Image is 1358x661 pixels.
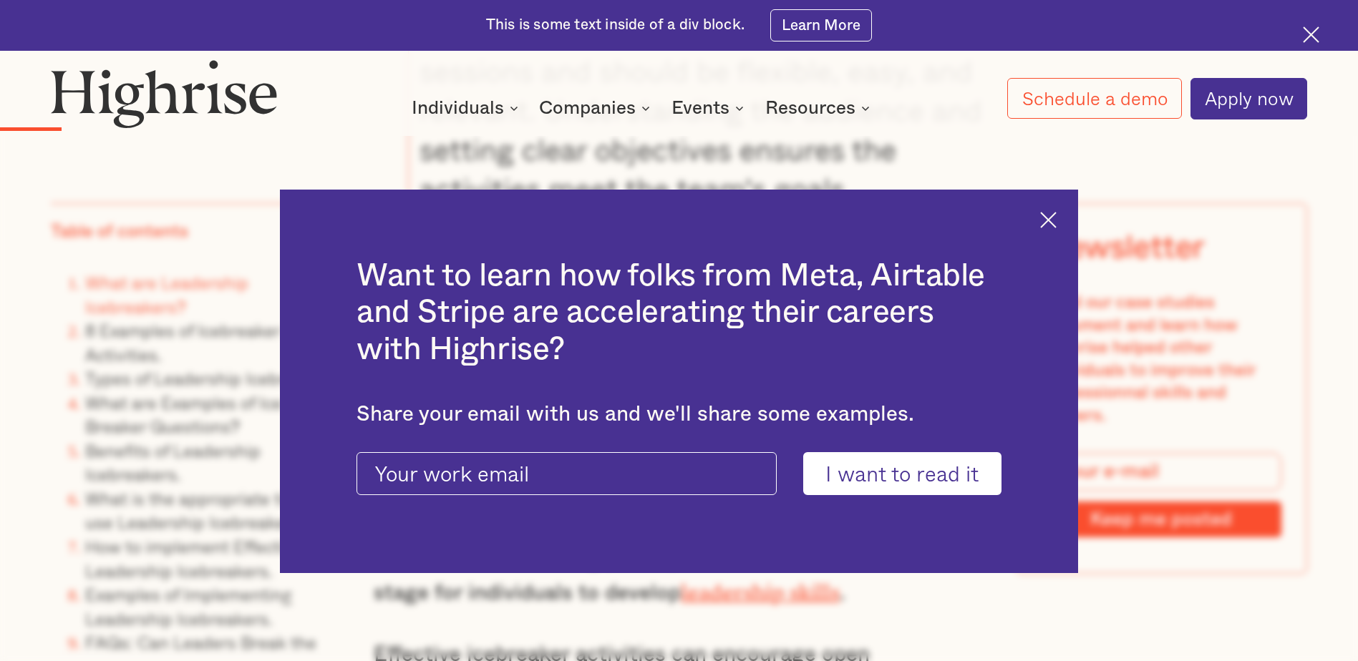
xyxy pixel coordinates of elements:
div: Resources [765,99,855,117]
form: current-ascender-blog-article-modal-form [357,452,1001,494]
div: Resources [765,99,874,117]
div: This is some text inside of a div block. [486,15,745,35]
a: Schedule a demo [1007,78,1181,119]
img: Cross icon [1040,212,1057,228]
a: Learn More [770,9,873,41]
div: Events [671,99,748,117]
img: Highrise logo [51,59,278,128]
div: Events [671,99,729,117]
div: Companies [539,99,636,117]
h2: Want to learn how folks from Meta, Airtable and Stripe are accelerating their careers with Highrise? [357,258,1001,368]
div: Individuals [412,99,523,117]
a: Apply now [1190,78,1307,119]
div: Share your email with us and we'll share some examples. [357,402,1001,427]
img: Cross icon [1303,26,1319,43]
div: Individuals [412,99,504,117]
div: Companies [539,99,654,117]
input: I want to read it [803,452,1001,494]
input: Your work email [357,452,777,494]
